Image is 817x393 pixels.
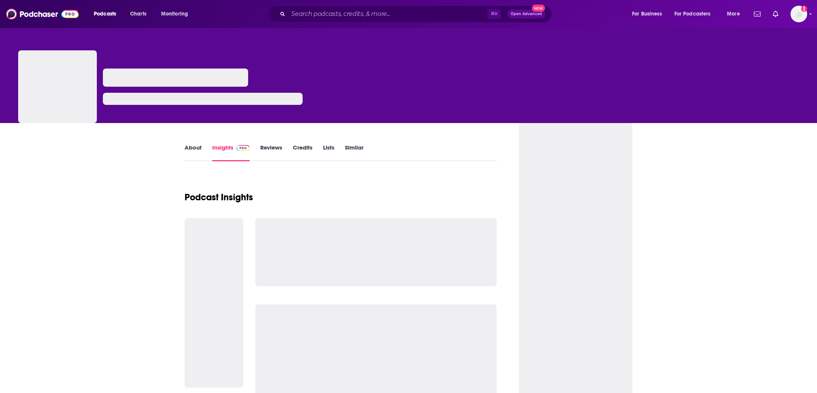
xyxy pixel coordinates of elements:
a: Lists [323,144,334,161]
a: Show notifications dropdown [770,8,781,20]
span: ⌘ K [487,9,501,19]
h1: Podcast Insights [185,192,253,203]
span: New [532,5,545,12]
img: User Profile [791,6,807,22]
div: Search podcasts, credits, & more... [275,5,559,23]
img: Podchaser - Follow, Share and Rate Podcasts [6,7,79,21]
a: Charts [125,8,151,20]
span: Podcasts [94,9,116,19]
button: open menu [722,8,749,20]
a: Credits [293,144,312,161]
button: open menu [156,8,198,20]
span: More [727,9,740,19]
span: Charts [130,9,146,19]
button: open menu [89,8,126,20]
img: Podchaser Pro [236,145,250,151]
a: Show notifications dropdown [751,8,764,20]
input: Search podcasts, credits, & more... [288,8,487,20]
span: Monitoring [161,9,188,19]
button: Show profile menu [791,6,807,22]
button: open menu [669,8,722,20]
a: InsightsPodchaser Pro [212,144,250,161]
button: Open AdvancedNew [507,9,545,19]
a: About [185,144,202,161]
span: Logged in as FIREPodchaser25 [791,6,807,22]
a: Reviews [260,144,282,161]
span: Open Advanced [511,12,542,16]
span: For Business [632,9,662,19]
a: Similar [345,144,363,161]
svg: Add a profile image [801,6,807,12]
span: For Podcasters [674,9,711,19]
button: open menu [627,8,671,20]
